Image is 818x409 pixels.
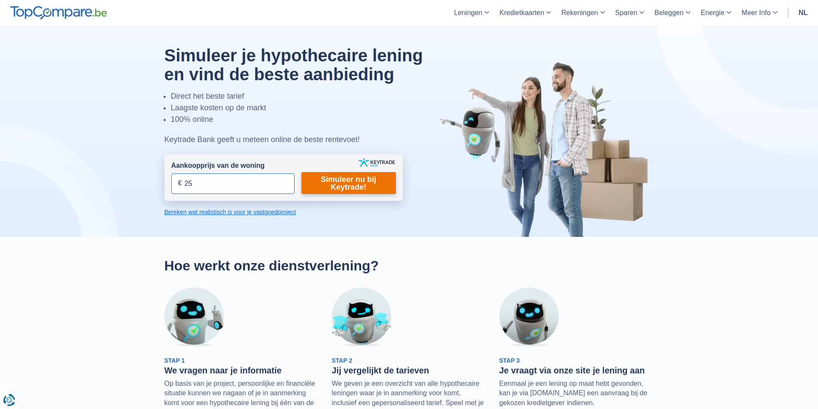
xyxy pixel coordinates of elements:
a: Simuleer nu bij Keytrade! [301,172,396,194]
div: Keytrade Bank geeft u meteen online de beste rentevoet! [164,134,445,145]
li: Laagste kosten op de markt [171,102,445,114]
img: TopCompare [10,6,107,20]
img: Stap 1 [164,288,224,347]
span: Stap 3 [499,357,520,364]
img: image-hero [439,61,654,237]
h1: Simuleer je hypothecaire lening en vind de beste aanbieding [164,46,445,84]
p: Eenmaal je een lening op maat hebt gevonden, kan je via [DOMAIN_NAME] een aanvraag bij de gekozen... [499,379,654,408]
img: Stap 3 [499,288,559,347]
li: Direct het beste tarief [171,91,445,102]
h3: Je vraagt via onze site je lening aan [499,365,654,376]
a: Bereken wat realistisch is voor je vastgoedproject [164,208,403,216]
span: Stap 2 [332,357,353,364]
label: Aankoopprijs van de woning [171,161,265,171]
li: 100% online [171,114,445,125]
span: € [178,179,182,188]
img: keytrade [359,158,395,167]
span: Stap 1 [164,357,185,364]
h2: Hoe werkt onze dienstverlening? [164,258,654,274]
h3: We vragen naar je informatie [164,365,319,376]
h3: Jij vergelijkt de tarieven [332,365,487,376]
img: Stap 2 [332,288,391,347]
